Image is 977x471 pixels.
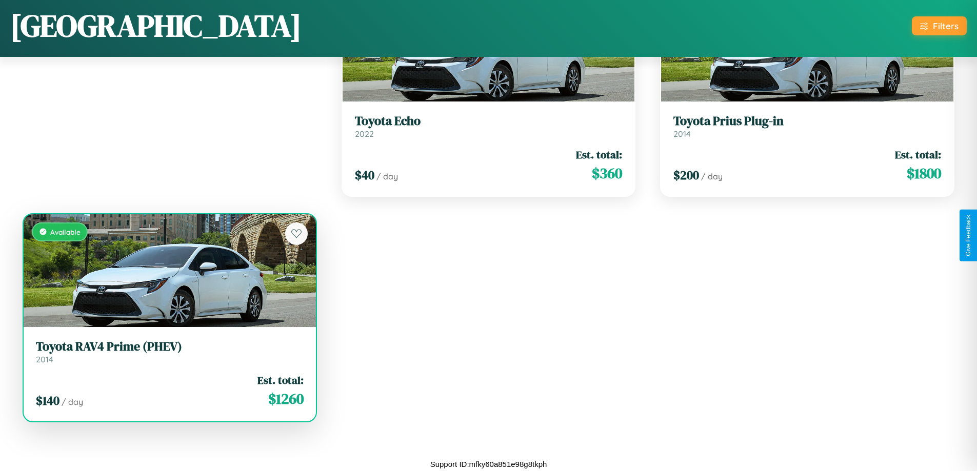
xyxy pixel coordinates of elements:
[965,215,972,256] div: Give Feedback
[576,147,622,162] span: Est. total:
[933,21,959,31] div: Filters
[36,354,53,364] span: 2014
[257,373,304,387] span: Est. total:
[355,114,623,129] h3: Toyota Echo
[268,388,304,409] span: $ 1260
[36,339,304,354] h3: Toyota RAV4 Prime (PHEV)
[592,163,622,183] span: $ 360
[355,114,623,139] a: Toyota Echo2022
[673,167,699,183] span: $ 200
[50,228,81,236] span: Available
[673,114,941,129] h3: Toyota Prius Plug-in
[430,457,547,471] p: Support ID: mfky60a851e98g8tkph
[376,171,398,181] span: / day
[895,147,941,162] span: Est. total:
[701,171,723,181] span: / day
[36,339,304,364] a: Toyota RAV4 Prime (PHEV)2014
[673,114,941,139] a: Toyota Prius Plug-in2014
[907,163,941,183] span: $ 1800
[355,167,374,183] span: $ 40
[62,397,83,407] span: / day
[10,5,302,47] h1: [GEOGRAPHIC_DATA]
[355,129,374,139] span: 2022
[912,16,967,35] button: Filters
[673,129,691,139] span: 2014
[36,392,59,409] span: $ 140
